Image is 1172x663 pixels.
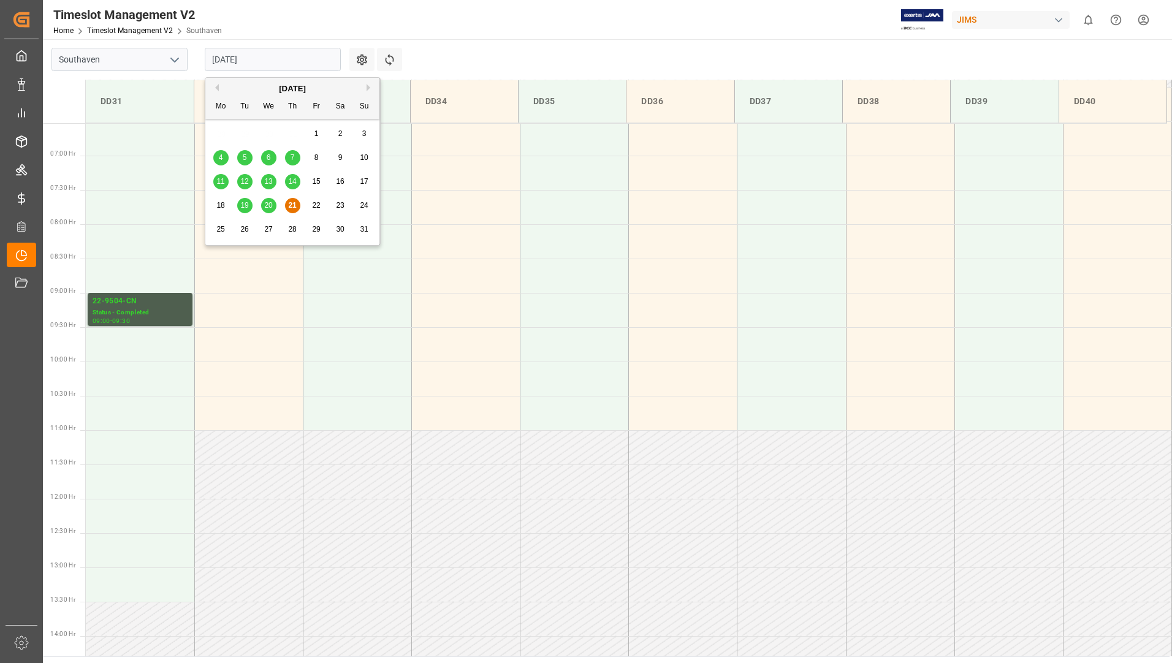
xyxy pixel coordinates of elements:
div: Th [285,99,300,115]
span: 25 [216,225,224,233]
span: 20 [264,201,272,210]
div: We [261,99,276,115]
div: Choose Saturday, August 2nd, 2025 [333,126,348,142]
div: Choose Friday, August 8th, 2025 [309,150,324,165]
span: 12:00 Hr [50,493,75,500]
span: 11 [216,177,224,186]
div: Status - Completed [93,308,188,318]
div: Choose Thursday, August 14th, 2025 [285,174,300,189]
div: DD32 [204,90,292,113]
span: 31 [360,225,368,233]
div: DD36 [636,90,724,113]
span: 14:00 Hr [50,631,75,637]
div: Choose Wednesday, August 20th, 2025 [261,198,276,213]
button: JIMS [952,8,1075,31]
div: Choose Tuesday, August 5th, 2025 [237,150,253,165]
span: 4 [219,153,223,162]
div: DD31 [96,90,184,113]
div: Choose Sunday, August 24th, 2025 [357,198,372,213]
span: 24 [360,201,368,210]
div: Choose Sunday, August 31st, 2025 [357,222,372,237]
span: 8 [314,153,319,162]
div: Choose Saturday, August 23rd, 2025 [333,198,348,213]
div: DD38 [853,90,940,113]
div: 09:30 [112,318,130,324]
span: 10 [360,153,368,162]
span: 3 [362,129,367,138]
span: 9 [338,153,343,162]
div: Choose Friday, August 1st, 2025 [309,126,324,142]
div: Choose Wednesday, August 27th, 2025 [261,222,276,237]
div: Choose Wednesday, August 6th, 2025 [261,150,276,165]
input: DD-MM-YYYY [205,48,341,71]
button: show 0 new notifications [1075,6,1102,34]
div: Choose Thursday, August 28th, 2025 [285,222,300,237]
div: DD40 [1069,90,1157,113]
div: month 2025-08 [209,122,376,241]
span: 22 [312,201,320,210]
span: 08:00 Hr [50,219,75,225]
span: 2 [338,129,343,138]
img: Exertis%20JAM%20-%20Email%20Logo.jpg_1722504956.jpg [901,9,943,31]
div: Choose Monday, August 11th, 2025 [213,174,229,189]
span: 09:30 Hr [50,322,75,328]
button: Previous Month [211,84,219,91]
span: 13 [264,177,272,186]
div: Sa [333,99,348,115]
span: 12:30 Hr [50,528,75,534]
div: Choose Monday, August 4th, 2025 [213,150,229,165]
div: Choose Sunday, August 17th, 2025 [357,174,372,189]
div: Choose Sunday, August 3rd, 2025 [357,126,372,142]
a: Home [53,26,74,35]
div: JIMS [952,11,1070,29]
div: Choose Friday, August 15th, 2025 [309,174,324,189]
div: DD34 [420,90,508,113]
span: 11:00 Hr [50,425,75,431]
div: 09:00 [93,318,110,324]
div: [DATE] [205,83,379,95]
span: 5 [243,153,247,162]
div: DD35 [528,90,616,113]
span: 07:00 Hr [50,150,75,157]
span: 6 [267,153,271,162]
span: 15 [312,177,320,186]
span: 09:00 Hr [50,287,75,294]
div: Choose Monday, August 25th, 2025 [213,222,229,237]
span: 11:30 Hr [50,459,75,466]
span: 26 [240,225,248,233]
div: Choose Friday, August 29th, 2025 [309,222,324,237]
a: Timeslot Management V2 [87,26,173,35]
span: 10:30 Hr [50,390,75,397]
div: Choose Monday, August 18th, 2025 [213,198,229,213]
input: Type to search/select [51,48,188,71]
div: Choose Tuesday, August 12th, 2025 [237,174,253,189]
span: 17 [360,177,368,186]
div: DD37 [745,90,832,113]
span: 13:30 Hr [50,596,75,603]
span: 29 [312,225,320,233]
div: - [110,318,112,324]
span: 30 [336,225,344,233]
div: Choose Thursday, August 7th, 2025 [285,150,300,165]
div: Su [357,99,372,115]
span: 07:30 Hr [50,184,75,191]
span: 7 [291,153,295,162]
div: Tu [237,99,253,115]
div: 22-9504-CN [93,295,188,308]
div: Choose Saturday, August 16th, 2025 [333,174,348,189]
div: Choose Sunday, August 10th, 2025 [357,150,372,165]
span: 18 [216,201,224,210]
span: 27 [264,225,272,233]
span: 13:00 Hr [50,562,75,569]
button: Help Center [1102,6,1130,34]
div: Choose Tuesday, August 26th, 2025 [237,222,253,237]
span: 12 [240,177,248,186]
div: Mo [213,99,229,115]
span: 16 [336,177,344,186]
span: 23 [336,201,344,210]
span: 10:00 Hr [50,356,75,363]
div: Choose Saturday, August 30th, 2025 [333,222,348,237]
span: 08:30 Hr [50,253,75,260]
div: DD39 [961,90,1048,113]
div: Choose Saturday, August 9th, 2025 [333,150,348,165]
